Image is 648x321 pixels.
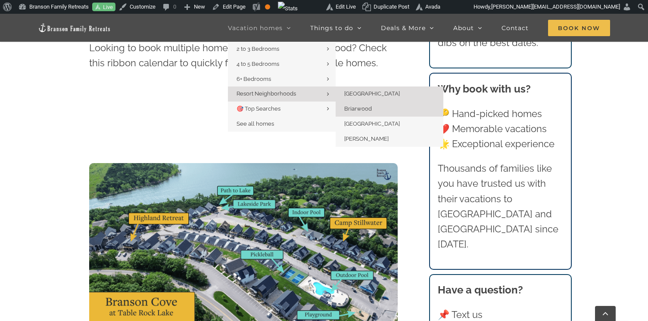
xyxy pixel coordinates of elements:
[92,3,115,12] a: Live
[381,14,434,42] a: Deals & More
[438,81,564,97] h3: Why book with us?
[228,102,336,117] a: 🎯 Top Searches
[278,2,298,15] img: Views over 48 hours. Click for more Jetpack Stats.
[502,14,529,42] a: Contact
[548,14,610,42] a: Book Now
[228,117,336,132] a: See all homes
[453,14,482,42] a: About
[336,86,443,102] a: [GEOGRAPHIC_DATA]
[502,25,529,31] span: Contact
[381,25,426,31] span: Deals & More
[228,25,283,31] span: Vacation homes
[228,14,610,42] nav: Main Menu Sticky
[237,46,279,52] span: 2 to 3 Bedrooms
[344,105,372,112] span: Briarwood
[228,57,336,72] a: 4 to 5 Bedrooms
[310,14,361,42] a: Things to do
[344,90,400,97] span: [GEOGRAPHIC_DATA]
[548,20,610,36] span: Book Now
[438,106,564,152] p: 🔑 Hand-picked homes ❤️ Memorable vacations 🌟 Exceptional experience
[228,42,336,57] a: 2 to 3 Bedrooms
[237,105,280,112] span: 🎯 Top Searches
[438,161,564,252] p: Thousands of families like you have trusted us with their vacations to [GEOGRAPHIC_DATA] and [GEO...
[89,40,398,71] p: Looking to book multiple homes in the same neighborhood? Check this ribbon calendar to quickly fi...
[453,25,474,31] span: About
[336,102,443,117] a: Briarwood
[438,284,523,296] strong: Have a question?
[491,3,620,10] span: [PERSON_NAME][EMAIL_ADDRESS][DOMAIN_NAME]
[344,120,400,127] span: [GEOGRAPHIC_DATA]
[237,90,296,97] span: Resort Neighborhoods
[228,72,336,87] a: 6+ Bedrooms
[228,86,336,102] a: Resort Neighborhoods
[237,61,279,67] span: 4 to 5 Bedrooms
[310,25,353,31] span: Things to do
[89,80,398,159] iframe: Branson Cove - Ribbon Calendar Widget
[38,23,111,33] img: Branson Family Retreats Logo
[237,76,271,82] span: 6+ Bedrooms
[237,120,274,127] span: See all homes
[344,136,389,142] span: [PERSON_NAME]
[265,4,270,9] div: OK
[336,132,443,147] a: [PERSON_NAME]
[336,117,443,132] a: [GEOGRAPHIC_DATA]
[228,14,291,42] a: Vacation homes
